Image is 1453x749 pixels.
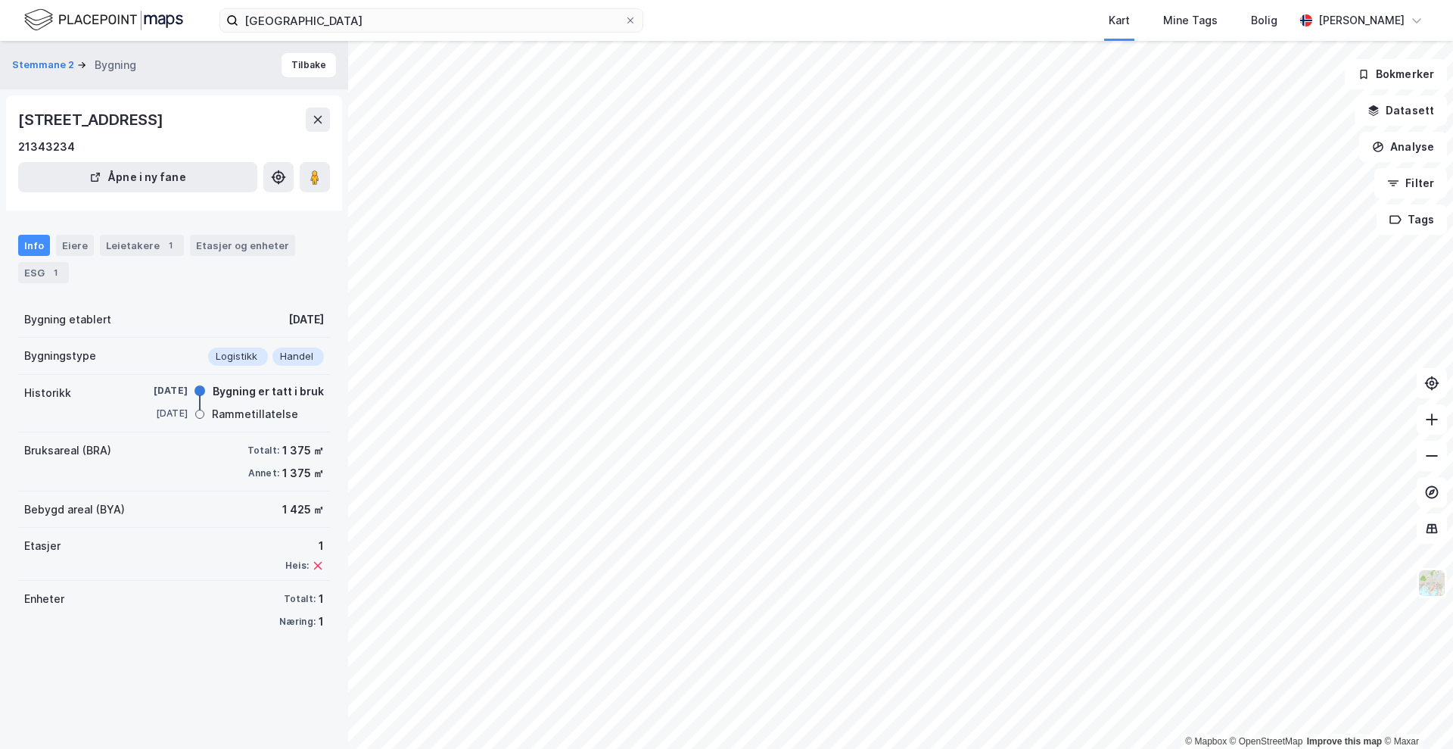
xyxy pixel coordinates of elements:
div: 1 [285,537,324,555]
div: Bygning er tatt i bruk [213,382,324,401]
div: Kart [1109,11,1130,30]
img: logo.f888ab2527a4732fd821a326f86c7f29.svg [24,7,183,33]
button: Tilbake [282,53,336,77]
div: ESG [18,262,69,283]
div: [DATE] [288,311,324,329]
div: Bebygd areal (BYA) [24,501,125,519]
button: Tags [1377,204,1447,235]
div: 1 [163,238,178,253]
button: Analyse [1359,132,1447,162]
a: Improve this map [1307,736,1382,747]
button: Datasett [1355,95,1447,126]
button: Bokmerker [1345,59,1447,89]
div: Heis: [285,560,309,572]
a: Mapbox [1185,736,1227,747]
div: 1 [48,265,63,280]
div: Rammetillatelse [212,405,298,423]
a: OpenStreetMap [1230,736,1303,747]
div: 1 375 ㎡ [282,464,324,482]
div: 1 [319,590,324,608]
div: Kontrollprogram for chat [1377,676,1453,749]
button: Stemmane 2 [12,58,77,73]
div: [DATE] [127,384,188,398]
button: Åpne i ny fane [18,162,257,192]
div: Etasjer [24,537,61,555]
div: 21343234 [18,138,75,156]
div: Info [18,235,50,256]
div: Mine Tags [1163,11,1218,30]
div: Bygning [95,56,136,74]
div: Bygning etablert [24,311,111,329]
div: Historikk [24,384,71,402]
div: Etasjer og enheter [196,239,289,252]
img: Z [1417,569,1446,598]
div: [DATE] [127,407,188,420]
div: [PERSON_NAME] [1318,11,1405,30]
input: Søk på adresse, matrikkel, gårdeiere, leietakere eller personer [238,9,624,32]
div: 1 425 ㎡ [282,501,324,519]
iframe: Chat Widget [1377,676,1453,749]
div: Annet: [248,467,279,479]
div: Bygningstype [24,347,96,365]
button: Filter [1374,168,1447,198]
div: 1 [319,613,324,631]
div: [STREET_ADDRESS] [18,108,166,132]
div: Totalt: [284,593,316,605]
div: Leietakere [100,235,184,256]
div: Totalt: [247,445,279,457]
div: Bruksareal (BRA) [24,442,111,460]
div: Eiere [56,235,94,256]
div: Bolig [1251,11,1277,30]
div: Næring: [279,616,316,628]
div: Enheter [24,590,64,608]
div: 1 375 ㎡ [282,442,324,460]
